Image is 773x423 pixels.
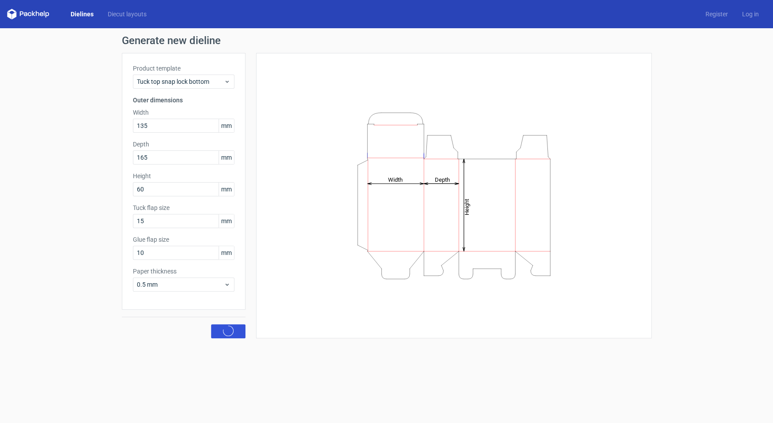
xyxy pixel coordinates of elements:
[133,267,234,276] label: Paper thickness
[64,10,101,19] a: Dielines
[122,35,652,46] h1: Generate new dieline
[434,176,449,183] tspan: Depth
[133,140,234,149] label: Depth
[101,10,154,19] a: Diecut layouts
[219,183,234,196] span: mm
[698,10,735,19] a: Register
[388,176,402,183] tspan: Width
[133,96,234,105] h3: Outer dimensions
[219,151,234,164] span: mm
[735,10,766,19] a: Log in
[137,280,224,289] span: 0.5 mm
[464,198,470,215] tspan: Height
[133,235,234,244] label: Glue flap size
[137,77,224,86] span: Tuck top snap lock bottom
[133,64,234,73] label: Product template
[219,214,234,228] span: mm
[133,108,234,117] label: Width
[219,246,234,259] span: mm
[219,119,234,132] span: mm
[133,203,234,212] label: Tuck flap size
[133,172,234,180] label: Height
